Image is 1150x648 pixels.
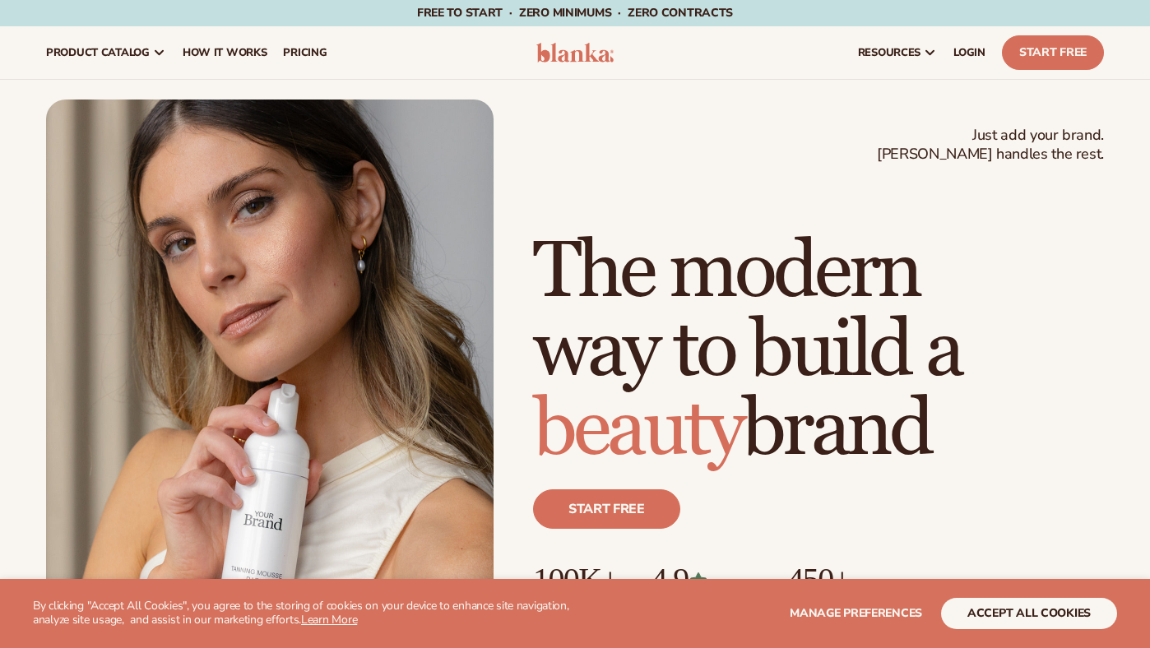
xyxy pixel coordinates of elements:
p: By clicking "Accept All Cookies", you agree to the storing of cookies on your device to enhance s... [33,599,586,627]
span: Free to start · ZERO minimums · ZERO contracts [417,5,733,21]
span: Manage preferences [790,605,922,621]
a: Learn More [301,612,357,627]
a: resources [850,26,945,79]
span: beauty [533,382,742,478]
span: How It Works [183,46,267,59]
img: logo [536,43,614,62]
p: 450+ [787,562,911,598]
span: pricing [283,46,327,59]
p: 100K+ [533,562,618,598]
button: accept all cookies [941,598,1117,629]
span: resources [858,46,920,59]
a: pricing [275,26,335,79]
span: LOGIN [953,46,985,59]
h1: The modern way to build a brand [533,233,1104,470]
span: Just add your brand. [PERSON_NAME] handles the rest. [877,126,1104,164]
a: LOGIN [945,26,994,79]
button: Manage preferences [790,598,922,629]
span: product catalog [46,46,150,59]
a: Start free [533,489,680,529]
a: product catalog [38,26,174,79]
a: How It Works [174,26,276,79]
p: 4.9 [651,562,754,598]
a: Start Free [1002,35,1104,70]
